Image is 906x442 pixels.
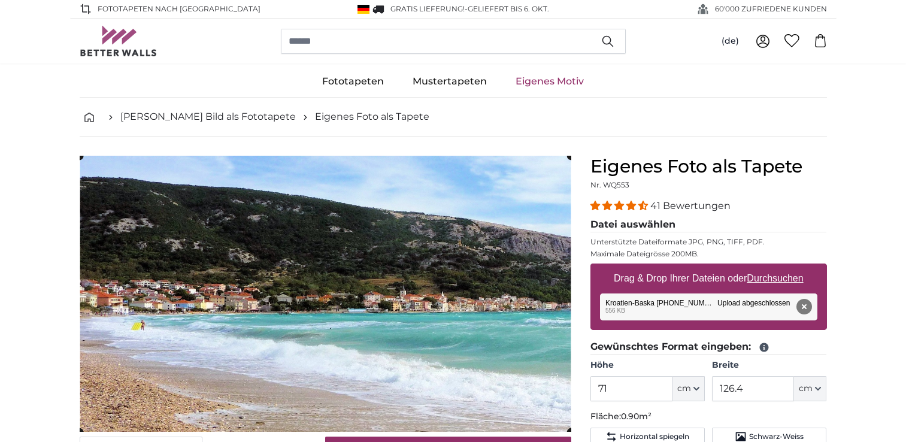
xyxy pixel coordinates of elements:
span: GRATIS Lieferung! [390,4,465,13]
span: - [465,4,549,13]
span: 41 Bewertungen [650,200,731,211]
legend: Datei auswählen [590,217,827,232]
p: Fläche: [590,411,827,423]
span: 4.39 stars [590,200,650,211]
span: Geliefert bis 6. Okt. [468,4,549,13]
span: 60'000 ZUFRIEDENE KUNDEN [715,4,827,14]
span: cm [799,383,813,395]
span: Nr. WQ553 [590,180,629,189]
a: Fototapeten [308,66,398,97]
a: [PERSON_NAME] Bild als Fototapete [120,110,296,124]
p: Maximale Dateigrösse 200MB. [590,249,827,259]
button: cm [672,376,705,401]
label: Breite [712,359,826,371]
a: Mustertapeten [398,66,501,97]
span: Horizontal spiegeln [620,432,689,441]
label: Drag & Drop Ihrer Dateien oder [609,267,808,290]
button: (de) [712,31,749,52]
span: Schwarz-Weiss [749,432,804,441]
img: Betterwalls [80,26,157,56]
img: Deutschland [357,5,369,14]
a: Eigenes Motiv [501,66,598,97]
span: 0.90m² [621,411,652,422]
legend: Gewünschtes Format eingeben: [590,340,827,355]
button: cm [794,376,826,401]
a: Eigenes Foto als Tapete [315,110,429,124]
h1: Eigenes Foto als Tapete [590,156,827,177]
span: cm [677,383,691,395]
label: Höhe [590,359,705,371]
u: Durchsuchen [747,273,803,283]
span: Fototapeten nach [GEOGRAPHIC_DATA] [98,4,260,14]
nav: breadcrumbs [80,98,827,137]
p: Unterstützte Dateiformate JPG, PNG, TIFF, PDF. [590,237,827,247]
